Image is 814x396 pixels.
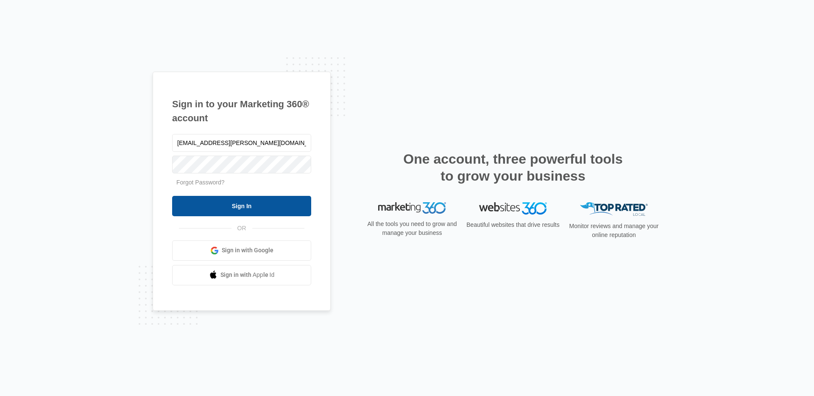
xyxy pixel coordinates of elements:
h1: Sign in to your Marketing 360® account [172,97,311,125]
p: Beautiful websites that drive results [466,220,560,229]
img: Top Rated Local [580,202,648,216]
img: Websites 360 [479,202,547,215]
p: All the tools you need to grow and manage your business [365,220,460,237]
a: Sign in with Google [172,240,311,261]
a: Sign in with Apple Id [172,265,311,285]
h2: One account, three powerful tools to grow your business [401,151,625,184]
a: Forgot Password? [176,179,225,186]
p: Monitor reviews and manage your online reputation [566,222,661,240]
span: OR [231,224,252,233]
input: Sign In [172,196,311,216]
img: Marketing 360 [378,202,446,214]
span: Sign in with Google [222,246,273,255]
span: Sign in with Apple Id [220,271,275,279]
input: Email [172,134,311,152]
